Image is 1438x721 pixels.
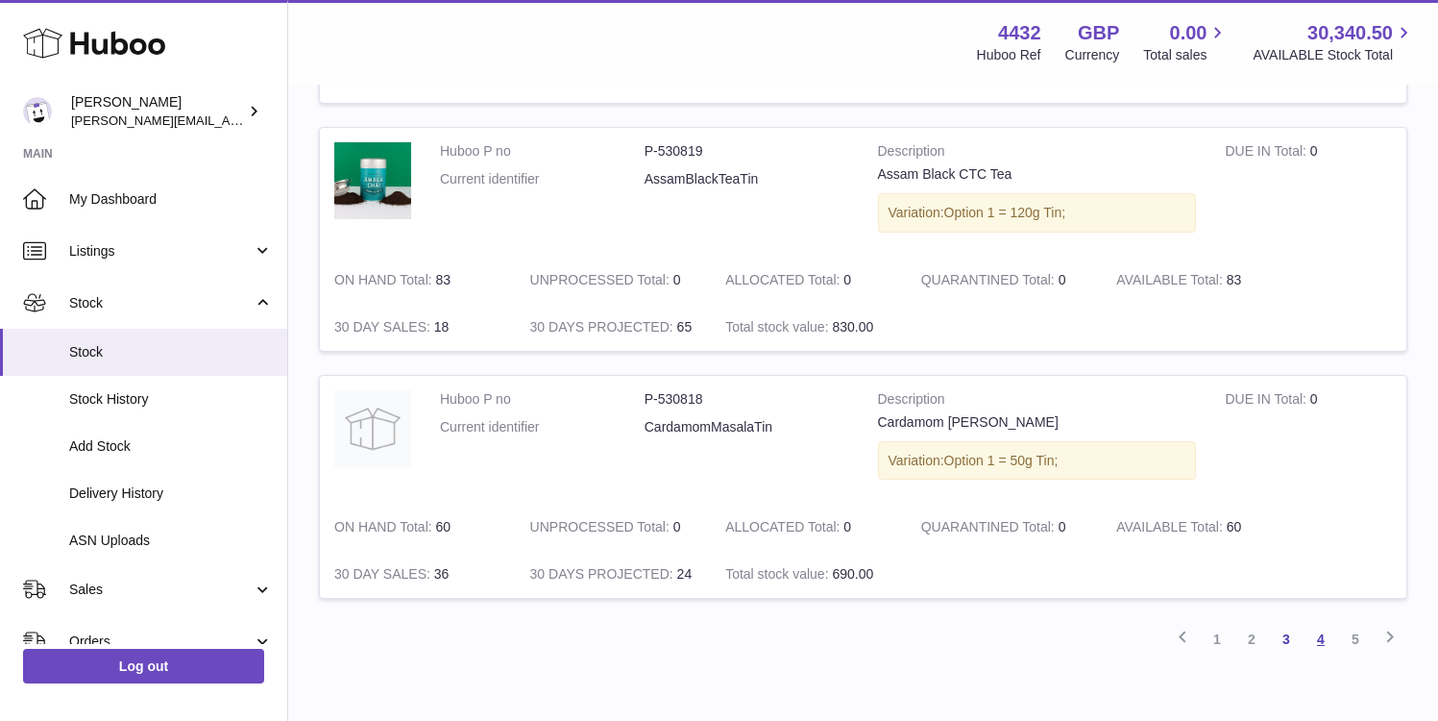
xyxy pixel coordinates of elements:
[23,97,52,126] img: akhil@amalachai.com
[711,257,907,304] td: 0
[440,390,645,409] dt: Huboo P no
[530,519,673,539] strong: UNPROCESSED Total
[878,165,1197,184] div: Assam Black CTC Tea
[440,142,645,161] dt: Huboo P no
[725,566,832,586] strong: Total stock value
[1102,504,1298,551] td: 60
[516,257,712,304] td: 0
[1065,46,1120,64] div: Currency
[645,418,849,436] dd: CardamomMasalaTin
[1210,376,1406,505] td: 0
[725,519,843,539] strong: ALLOCATED Total
[1307,20,1393,46] span: 30,340.50
[1078,20,1119,46] strong: GBP
[69,532,273,550] span: ASN Uploads
[1269,622,1304,657] a: 3
[1102,257,1298,304] td: 83
[878,413,1197,432] div: Cardamom [PERSON_NAME]
[530,319,677,339] strong: 30 DAYS PROJECTED
[334,566,434,586] strong: 30 DAY SALES
[878,441,1197,481] div: Variation:
[1116,272,1226,292] strong: AVAILABLE Total
[977,46,1041,64] div: Huboo Ref
[516,504,712,551] td: 0
[1225,143,1309,163] strong: DUE IN Total
[711,504,907,551] td: 0
[320,257,516,304] td: 83
[725,272,843,292] strong: ALLOCATED Total
[69,343,273,361] span: Stock
[69,581,253,599] span: Sales
[944,205,1065,220] span: Option 1 = 120g Tin;
[334,142,411,219] img: product image
[334,390,411,467] img: product image
[320,551,516,598] td: 36
[440,170,645,188] dt: Current identifier
[1200,622,1234,657] a: 1
[71,112,385,128] span: [PERSON_NAME][EMAIL_ADDRESS][DOMAIN_NAME]
[23,649,264,684] a: Log out
[725,319,832,339] strong: Total stock value
[69,485,273,503] span: Delivery History
[1338,622,1373,657] a: 5
[334,272,436,292] strong: ON HAND Total
[1143,46,1229,64] span: Total sales
[832,566,873,582] span: 690.00
[69,242,253,261] span: Listings
[921,272,1059,292] strong: QUARANTINED Total
[334,319,434,339] strong: 30 DAY SALES
[1143,20,1229,64] a: 0.00 Total sales
[530,272,673,292] strong: UNPROCESSED Total
[645,170,849,188] dd: AssamBlackTeaTin
[832,319,873,335] span: 830.00
[69,294,253,312] span: Stock
[1059,272,1066,287] span: 0
[530,566,677,586] strong: 30 DAYS PROJECTED
[878,193,1197,233] div: Variation:
[69,390,273,409] span: Stock History
[516,551,712,598] td: 24
[69,190,273,209] span: My Dashboard
[516,304,712,351] td: 65
[69,633,253,651] span: Orders
[71,93,244,130] div: [PERSON_NAME]
[1059,519,1066,535] span: 0
[1225,391,1309,411] strong: DUE IN Total
[1253,20,1415,64] a: 30,340.50 AVAILABLE Stock Total
[944,453,1059,468] span: Option 1 = 50g Tin;
[1253,46,1415,64] span: AVAILABLE Stock Total
[998,20,1041,46] strong: 4432
[1170,20,1207,46] span: 0.00
[878,390,1197,413] strong: Description
[645,390,849,409] dd: P-530818
[878,142,1197,165] strong: Description
[320,304,516,351] td: 18
[320,504,516,551] td: 60
[69,437,273,456] span: Add Stock
[921,519,1059,539] strong: QUARANTINED Total
[1210,128,1406,257] td: 0
[1116,519,1226,539] strong: AVAILABLE Total
[1304,622,1338,657] a: 4
[1234,622,1269,657] a: 2
[440,418,645,436] dt: Current identifier
[334,519,436,539] strong: ON HAND Total
[645,142,849,161] dd: P-530819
